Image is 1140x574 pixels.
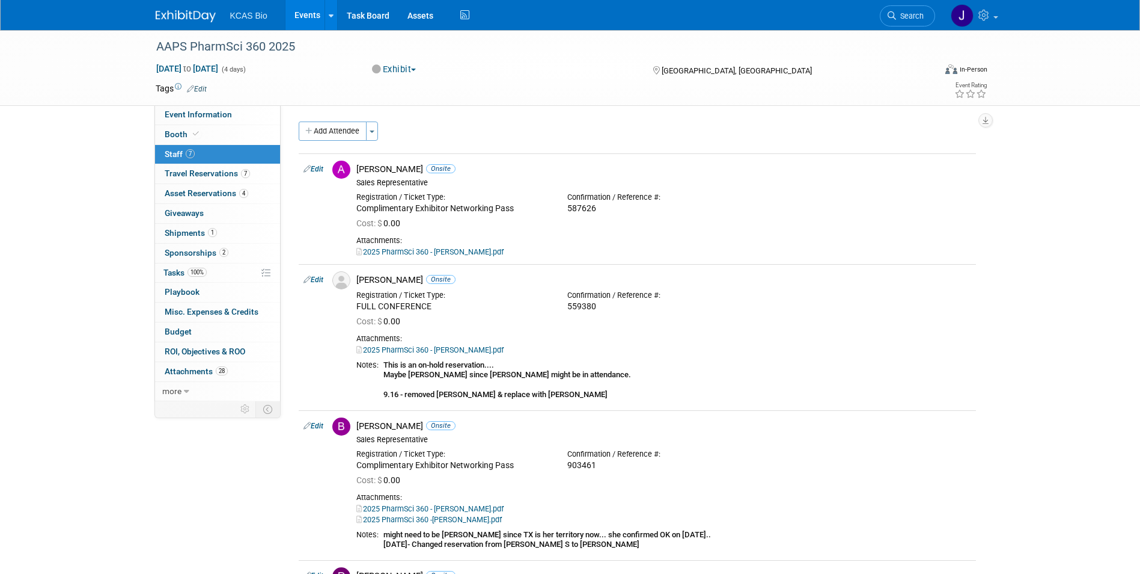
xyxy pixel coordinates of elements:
[165,347,245,356] span: ROI, Objectives & ROO
[356,178,971,188] div: Sales Representative
[567,193,760,202] div: Confirmation / Reference #:
[235,401,256,417] td: Personalize Event Tab Strip
[155,105,280,125] a: Event Information
[880,5,935,26] a: Search
[356,164,971,175] div: [PERSON_NAME]
[165,327,192,336] span: Budget
[165,307,258,316] span: Misc. Expenses & Credits
[356,449,549,459] div: Registration / Ticket Type:
[332,271,350,289] img: Associate-Profile-5.png
[383,530,711,539] b: might need to be [PERSON_NAME] since TX is her territory now... she confirmed OK on [DATE]..
[165,149,195,159] span: Staff
[662,66,812,75] span: [GEOGRAPHIC_DATA], [GEOGRAPHIC_DATA]
[383,360,494,369] b: This is an on-hold reservation....
[356,218,383,228] span: Cost: $
[155,322,280,342] a: Budget
[219,248,228,257] span: 2
[426,275,456,284] span: Onsite
[156,82,207,94] td: Tags
[356,203,549,214] div: Complimentary Exhibitor Networking Pass
[356,236,971,245] div: Attachments:
[959,65,987,74] div: In-Person
[155,362,280,381] a: Attachments28
[383,370,631,379] b: Maybe [PERSON_NAME] since [PERSON_NAME] might be in attendance.
[155,204,280,223] a: Giveaways
[156,10,216,22] img: ExhibitDay
[239,189,248,198] span: 4
[155,244,280,263] a: Sponsorships2
[193,131,199,137] i: Booth reservation complete
[299,122,367,141] button: Add Attendee
[303,276,323,284] a: Edit
[567,203,760,214] div: 587626
[155,224,280,243] a: Shipments1
[216,366,228,375] span: 28
[951,4,974,27] img: Jeremy Rochford
[165,208,204,218] span: Giveaways
[356,316,383,326] span: Cost: $
[356,345,504,354] a: 2025 PharmSci 360 - [PERSON_NAME].pdf
[567,301,760,312] div: 559380
[230,11,267,20] span: KCAS Bio
[165,129,201,139] span: Booth
[165,168,250,178] span: Travel Reservations
[356,291,549,300] div: Registration / Ticket Type:
[356,360,379,370] div: Notes:
[303,165,323,173] a: Edit
[368,63,421,76] button: Exhibit
[181,64,193,73] span: to
[187,85,207,93] a: Edit
[165,287,200,297] span: Playbook
[426,164,456,173] span: Onsite
[155,342,280,362] a: ROI, Objectives & ROO
[356,421,971,432] div: [PERSON_NAME]
[356,530,379,540] div: Notes:
[155,125,280,144] a: Booth
[356,247,504,256] a: 2025 PharmSci 360 - [PERSON_NAME].pdf
[567,449,760,459] div: Confirmation / Reference #:
[155,264,280,283] a: Tasks100%
[945,64,957,74] img: Format-Inperson.png
[383,390,608,399] b: 9.16 - removed [PERSON_NAME] & replace with [PERSON_NAME]
[356,475,405,485] span: 0.00
[155,283,280,302] a: Playbook
[221,66,246,73] span: (4 days)
[332,161,350,179] img: A.jpg
[356,493,971,502] div: Attachments:
[356,218,405,228] span: 0.00
[567,291,760,300] div: Confirmation / Reference #:
[241,169,250,178] span: 7
[155,184,280,203] a: Asset Reservations4
[896,11,924,20] span: Search
[156,63,219,74] span: [DATE] [DATE]
[162,386,181,396] span: more
[208,228,217,237] span: 1
[356,460,549,471] div: Complimentary Exhibitor Networking Pass
[165,188,248,198] span: Asset Reservations
[356,301,549,312] div: FULL CONFERENCE
[186,149,195,158] span: 7
[187,268,207,277] span: 100%
[356,334,971,344] div: Attachments:
[155,164,280,184] a: Travel Reservations7
[303,422,323,430] a: Edit
[255,401,280,417] td: Toggle Event Tabs
[356,435,971,445] div: Sales Representative
[356,193,549,202] div: Registration / Ticket Type:
[356,504,504,513] a: 2025 PharmSci 360 - [PERSON_NAME].pdf
[155,303,280,322] a: Misc. Expenses & Credits
[332,418,350,436] img: B.jpg
[163,268,207,277] span: Tasks
[155,382,280,401] a: more
[356,515,502,524] a: 2025 PharmSci 360 -[PERSON_NAME].pdf
[165,366,228,376] span: Attachments
[954,82,987,88] div: Event Rating
[356,316,405,326] span: 0.00
[165,110,232,119] span: Event Information
[567,460,760,471] div: 903461
[426,421,456,430] span: Onsite
[356,475,383,485] span: Cost: $
[383,540,639,549] b: [DATE]- Changed reservation from [PERSON_NAME] S to [PERSON_NAME]
[155,145,280,164] a: Staff7
[152,36,917,58] div: AAPS PharmSci 360 2025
